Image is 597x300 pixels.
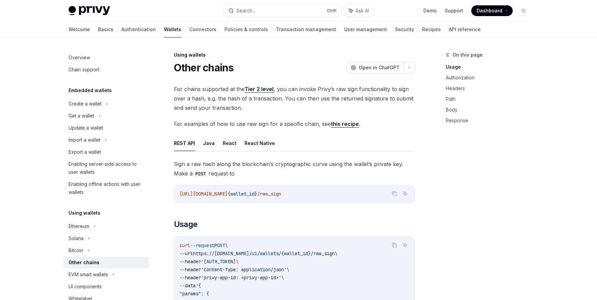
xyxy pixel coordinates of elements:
a: Support [445,7,463,14]
div: Ethereum [69,222,89,230]
div: Enabling offline actions with user wallets [69,180,145,196]
div: Overview [69,54,90,62]
span: For chains supported at the , you can invoke Privy’s raw sign functionality to sign over a hash, ... [174,84,415,112]
span: For examples of how to use raw sign for a specific chain, see . [174,119,415,129]
span: --header [180,258,201,265]
span: \ [335,250,337,256]
div: Other chains [69,258,99,267]
button: Ask AI [401,241,409,249]
span: Dashboard [477,7,502,14]
a: Other chains [63,256,149,269]
span: /raw_sign [257,191,281,197]
span: \ [236,258,238,265]
a: Enabling server-side access to user wallets [63,158,149,178]
div: EVM smart wallets [69,271,108,279]
a: Dashboard [471,5,513,16]
a: Recipes [422,21,441,37]
button: Copy the contents from the code block [390,241,399,249]
a: Transaction management [276,21,336,37]
span: curl [180,242,190,248]
a: Authorization [446,72,534,83]
div: Import a wallet [69,136,100,144]
div: Bitcoin [69,246,83,254]
span: {wallet_id} [228,191,257,197]
span: --request [190,242,214,248]
div: Solana [69,234,84,242]
div: Search... [236,7,255,15]
div: Enabling server-side access to user wallets [69,160,145,176]
span: On this page [453,51,483,59]
span: 'privy-app-id: <privy-app-id>' [201,275,281,281]
span: --header [180,267,201,273]
button: Toggle dark mode [518,5,529,16]
span: Ask AI [356,7,369,14]
a: Demo [423,7,437,14]
a: Policies & controls [224,21,268,37]
div: UI components [69,283,102,291]
span: "params": { [180,291,209,297]
span: [URL][DOMAIN_NAME] [180,191,228,197]
a: User management [344,21,387,37]
a: Authentication [121,21,156,37]
span: --url [180,250,193,256]
span: Ctrl K [327,8,337,13]
a: Basics [98,21,113,37]
span: https://[DOMAIN_NAME]/v1/wallets/{wallet_id}/raw_sign [193,250,335,256]
span: '{ [196,283,201,289]
a: Update a wallet [63,122,149,134]
div: Export a wallet [69,148,101,156]
img: light logo [69,6,110,15]
div: Get a wallet [69,112,94,120]
a: Wallets [164,21,181,37]
a: Export a wallet [63,146,149,158]
h1: Other chains [174,62,234,74]
span: Sign a raw hash along the blockchain’s cryptographic curve using the wallet’s private key. Make a... [174,159,415,178]
div: Create a wallet [69,100,102,108]
button: Java [203,135,215,151]
button: Copy the contents from the code block [390,189,399,198]
h5: Embedded wallets [69,86,112,94]
button: Ask AI [344,5,374,17]
a: API reference [449,21,481,37]
div: Update a wallet [69,124,103,132]
div: Using wallets [174,52,415,58]
button: Ask AI [401,189,409,198]
h5: Using wallets [69,209,100,217]
span: \ [287,267,289,273]
span: --header [180,275,201,281]
span: \ [281,275,284,281]
a: Security [395,21,414,37]
button: Search...CtrlK [224,5,341,17]
a: Tier 2 level [244,86,274,93]
a: Path [446,94,534,104]
div: Chain support [69,66,99,74]
span: \ [225,242,228,248]
a: Body [446,104,534,115]
a: Connectors [189,21,216,37]
span: POST [214,242,225,248]
a: UI components [63,281,149,293]
span: Open in ChatGPT [359,64,400,71]
a: Usage [446,62,534,72]
code: POST [193,170,209,177]
button: REST API [174,135,195,151]
button: React [223,135,236,151]
span: Usage [174,219,198,230]
a: Enabling offline actions with user wallets [63,178,149,198]
span: '[AUTH_TOKEN] [201,258,236,265]
a: Welcome [69,21,90,37]
a: Chain support [63,64,149,76]
a: Overview [63,52,149,64]
button: React Native [244,135,275,151]
span: --data [180,283,196,289]
span: 'Content-Type: application/json' [201,267,287,273]
a: Response [446,115,534,126]
a: this recipe [331,121,359,128]
button: Open in ChatGPT [346,62,404,73]
a: Headers [446,83,534,94]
